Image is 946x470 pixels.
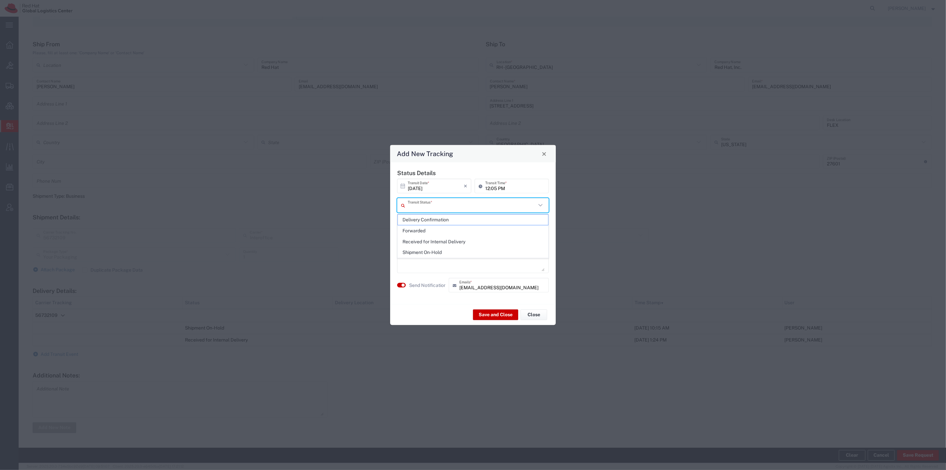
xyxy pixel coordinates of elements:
h4: Add New Tracking [397,149,453,158]
h5: Status Details [397,169,549,176]
label: Send Notification [409,282,446,289]
button: Close [521,309,547,320]
span: Received for Internal Delivery [398,237,548,247]
button: Save and Close [473,309,518,320]
span: Delivery Confirmation [398,215,548,225]
span: Shipment On-Hold [398,247,548,258]
i: × [464,181,467,191]
span: Forwarded [398,226,548,236]
agx-label: Send Notification [409,282,445,289]
button: Close [540,149,549,158]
